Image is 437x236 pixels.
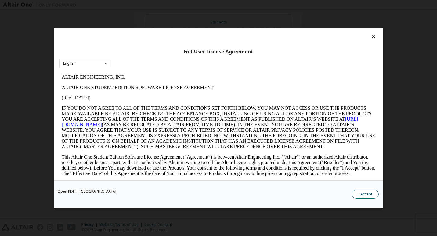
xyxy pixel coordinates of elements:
[2,13,316,18] p: ALTAIR ONE STUDENT EDITION SOFTWARE LICENSE AGREEMENT
[2,23,316,29] p: (Rev. [DATE])
[57,190,116,193] a: Open PDF in [GEOGRAPHIC_DATA]
[2,45,299,55] a: [URL][DOMAIN_NAME]
[2,34,316,77] p: IF YOU DO NOT AGREE TO ALL OF THE TERMS AND CONDITIONS SET FORTH BELOW, YOU MAY NOT ACCESS OR USE...
[2,2,316,8] p: ALTAIR ENGINEERING, INC.
[2,82,316,104] p: This Altair One Student Edition Software License Agreement (“Agreement”) is between Altair Engine...
[63,62,76,65] div: English
[352,190,379,199] button: I Accept
[59,49,378,55] div: End-User License Agreement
